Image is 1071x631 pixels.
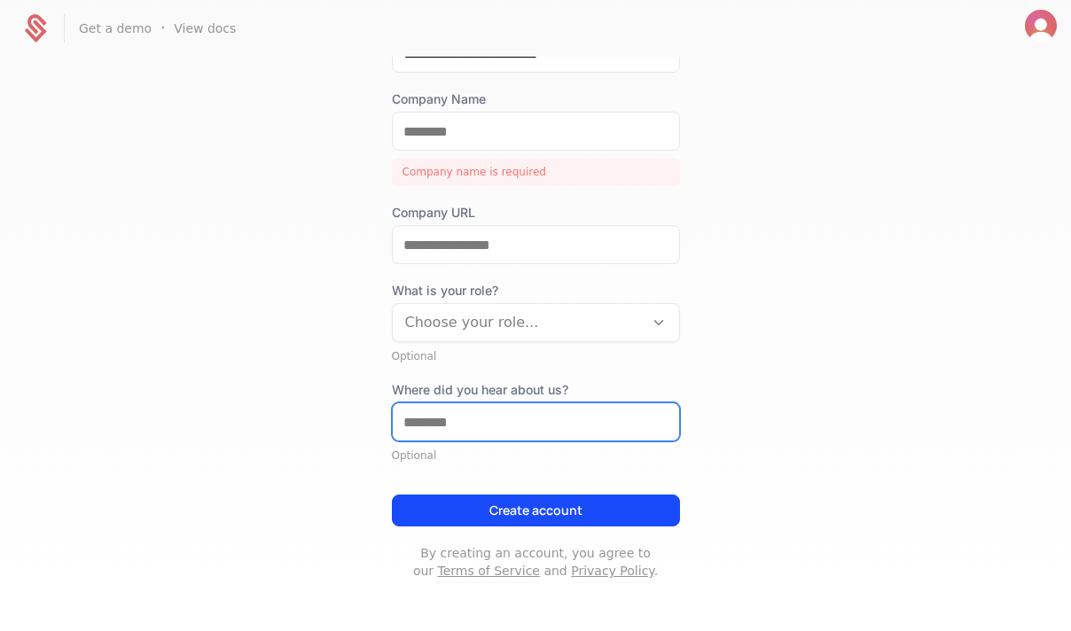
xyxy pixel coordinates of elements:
label: Company URL [392,204,680,222]
label: Where did you hear about us? [392,381,680,399]
button: Create account [392,495,680,526]
div: Company name is required [392,158,680,186]
button: Open user button [1025,10,1057,42]
a: View docs [174,19,236,37]
a: Terms of Service [438,564,540,578]
div: Optional [392,448,680,463]
span: What is your role? [392,282,680,300]
div: Optional [392,349,680,363]
a: Get a demo [79,19,152,37]
img: 's logo [1025,10,1057,42]
a: Privacy Policy [571,564,653,578]
p: By creating an account, you agree to our and . [392,544,680,580]
label: Company Name [392,90,680,108]
span: · [160,18,165,39]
